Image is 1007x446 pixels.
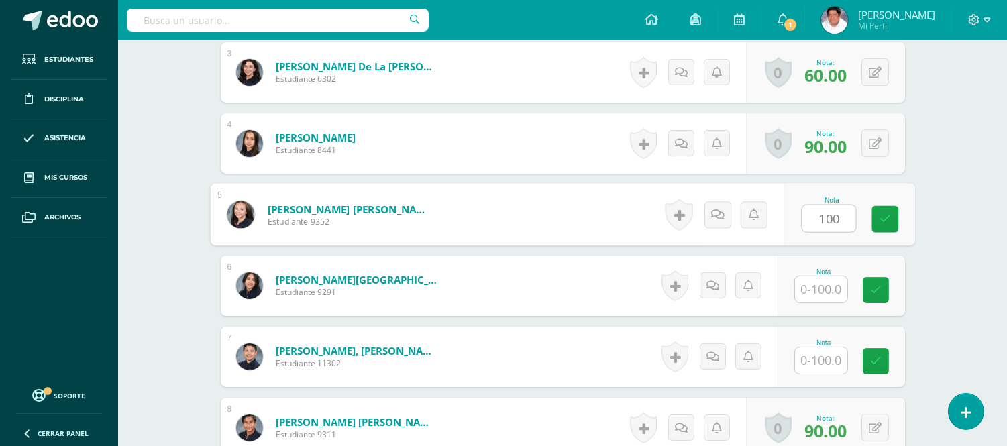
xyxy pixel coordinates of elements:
div: Nota [801,197,862,204]
span: Estudiante 6302 [276,73,437,85]
img: 9c2aa008005bd118b128dea6937e0706.png [227,201,254,228]
div: Nota: [804,129,847,138]
span: Estudiante 9352 [267,216,433,228]
a: Soporte [16,386,102,404]
a: Archivos [11,198,107,237]
span: [PERSON_NAME] [858,8,935,21]
div: Nota: [804,58,847,67]
a: [PERSON_NAME], [PERSON_NAME] [276,344,437,357]
a: Estudiantes [11,40,107,80]
span: Mis cursos [44,172,87,183]
img: 7c4404774cbe9fe2667b769b5f02e9be.png [236,414,263,441]
span: Mi Perfil [858,20,935,32]
span: 90.00 [804,419,847,442]
span: 60.00 [804,64,847,87]
img: 4971bbb65861e16048852926c3090030.png [236,59,263,86]
input: 0-100.0 [795,276,847,302]
span: Asistencia [44,133,86,144]
div: Nota: [804,413,847,423]
div: Nota [794,268,853,276]
span: Archivos [44,212,81,223]
span: Estudiante 9291 [276,286,437,298]
a: 0 [765,128,792,159]
a: Disciplina [11,80,107,119]
span: 1 [783,17,798,32]
a: 0 [765,57,792,88]
input: Busca un usuario... [127,9,429,32]
img: 52fd168cedb96aef5bfb19c74c2db0e6.png [236,343,263,370]
span: Disciplina [44,94,84,105]
input: 0-100.0 [802,205,855,232]
span: Estudiante 11302 [276,357,437,369]
span: Estudiante 8441 [276,144,356,156]
span: Estudiantes [44,54,93,65]
span: Estudiante 9311 [276,429,437,440]
a: [PERSON_NAME] de la [PERSON_NAME] [276,60,437,73]
a: [PERSON_NAME] [PERSON_NAME] [267,202,433,216]
a: Asistencia [11,119,107,159]
a: [PERSON_NAME] [276,131,356,144]
span: Cerrar panel [38,429,89,438]
a: 0 [765,412,792,443]
input: 0-100.0 [795,347,847,374]
a: Mis cursos [11,158,107,198]
span: 90.00 [804,135,847,158]
img: 342bb3fa78f92800eeaf453fee038b36.png [236,272,263,299]
a: [PERSON_NAME][GEOGRAPHIC_DATA] [PERSON_NAME] [276,273,437,286]
img: 45412ca11ec9cef0d716945758774e8e.png [236,130,263,157]
span: Soporte [54,391,86,400]
a: [PERSON_NAME] [PERSON_NAME] [276,415,437,429]
div: Nota [794,339,853,347]
img: 211e6c3b210dcb44a47f17c329106ef5.png [821,7,848,34]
